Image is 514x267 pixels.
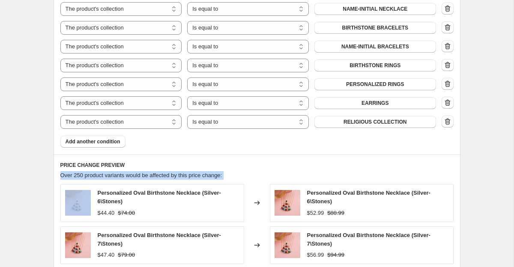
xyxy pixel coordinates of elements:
h6: PRICE CHANGE PREVIEW [60,162,454,169]
div: $52.99 [307,209,324,217]
span: Over 250 product variants would be affected by this price change: [60,172,222,178]
span: Personalized Oval Birthstone Necklace (Silver-6\Stones) [98,190,221,205]
img: il_fullxfull.5556795833_ah5z_80x.jpg [65,232,91,258]
img: il_fullxfull.5556795833_ah5z_80x.jpg [275,190,300,216]
strike: $88.99 [327,209,344,217]
span: Add another condition [66,138,120,145]
img: il_fullxfull.5556795833_ah5z_80x.jpg [275,232,300,258]
div: $44.40 [98,209,115,217]
span: RELIGIOUS COLLECTION [344,119,406,125]
span: Personalized Oval Birthstone Necklace (Silver-7\Stones) [307,232,430,247]
strike: $94.99 [327,251,344,259]
span: Personalized Oval Birthstone Necklace (Silver-6\Stones) [307,190,430,205]
div: $47.40 [98,251,115,259]
button: Add another condition [60,136,126,148]
button: BIRTHSTONE RINGS [314,59,436,71]
span: NAME-INITIAL BRACELETS [341,43,409,50]
span: NAME-INITIAL NECKLACE [343,6,407,12]
span: Personalized Oval Birthstone Necklace (Silver-7\Stones) [98,232,221,247]
strike: $79.00 [118,251,135,259]
button: NAME-INITIAL NECKLACE [314,3,436,15]
span: BIRTHSTONE RINGS [350,62,400,69]
span: BIRTHSTONE BRACELETS [342,24,408,31]
button: EARRINGS [314,97,436,109]
strike: $74.00 [118,209,135,217]
span: EARRINGS [362,100,388,107]
button: PERSONALIZED RINGS [314,78,436,90]
button: BIRTHSTONE BRACELETS [314,22,436,34]
div: $56.99 [307,251,324,259]
button: RELIGIOUS COLLECTION [314,116,436,128]
button: NAME-INITIAL BRACELETS [314,41,436,53]
img: il_fullxfull.5556795833_ah5z_80x.jpg [65,190,91,216]
span: PERSONALIZED RINGS [346,81,404,88]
